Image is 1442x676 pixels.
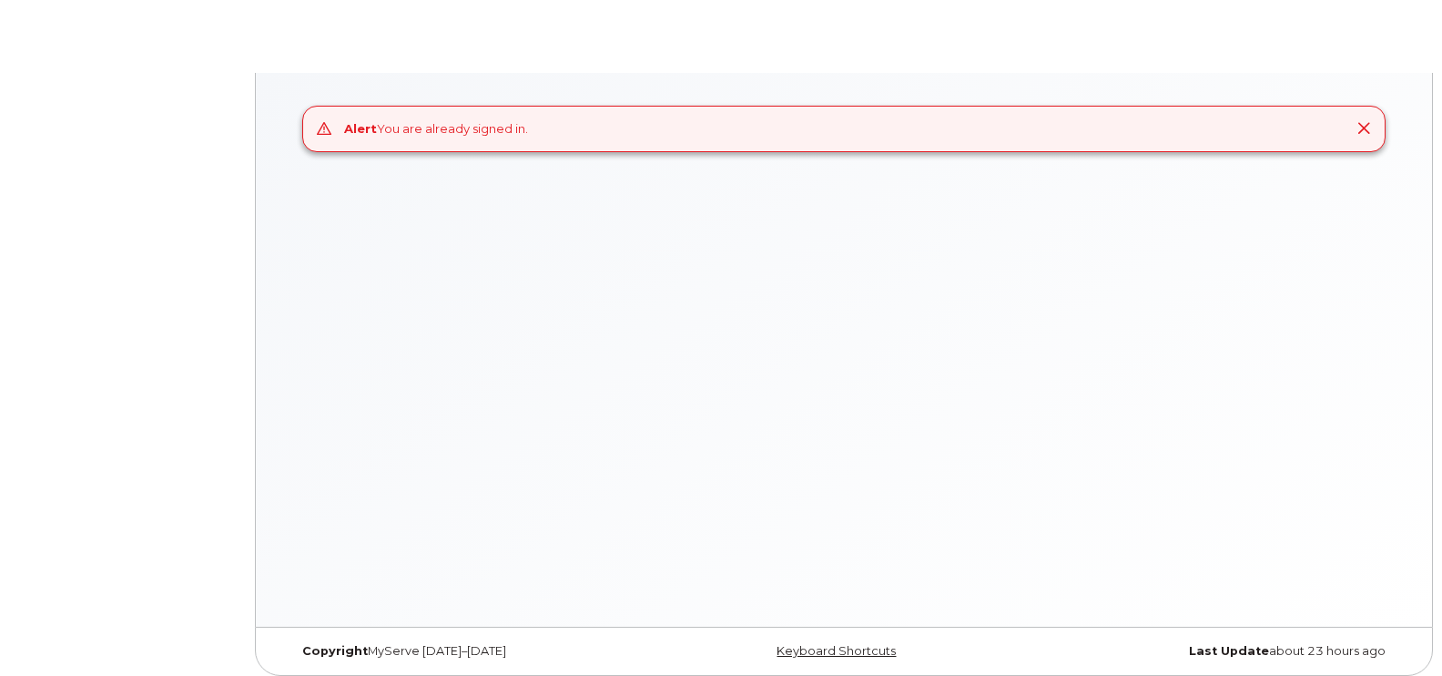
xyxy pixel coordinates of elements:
div: about 23 hours ago [1029,644,1399,659]
a: Keyboard Shortcuts [777,644,896,658]
strong: Copyright [302,644,368,658]
strong: Alert [344,121,377,136]
strong: Last Update [1189,644,1269,658]
div: You are already signed in. [344,120,528,138]
div: MyServe [DATE]–[DATE] [289,644,659,659]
